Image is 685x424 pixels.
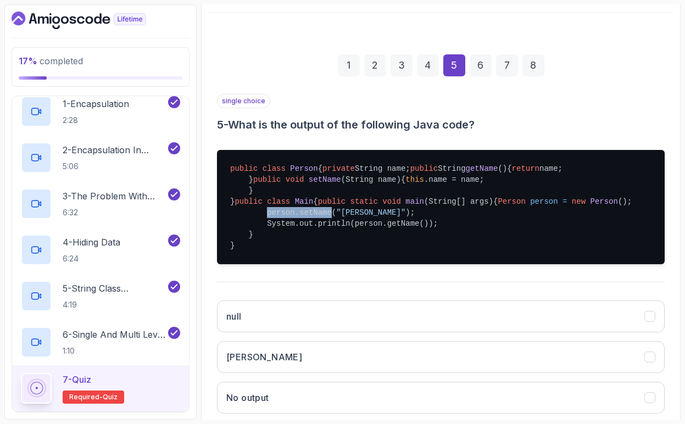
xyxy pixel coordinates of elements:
[21,373,180,404] button: 7-QuizRequired-quiz
[19,55,37,66] span: 17 %
[69,393,103,401] span: Required-
[590,197,617,206] span: Person
[226,350,302,364] h3: [PERSON_NAME]
[424,197,493,206] span: (String[] args)
[63,345,166,356] p: 1:10
[21,327,180,358] button: 6-Single And Multi Level Inheritance1:10
[350,197,378,206] span: static
[103,393,118,401] span: quiz
[466,164,498,173] span: getName
[405,197,424,206] span: main
[286,175,304,184] span: void
[63,189,166,203] p: 3 - The Problem With Non Private Fields
[530,197,558,206] span: person
[443,54,465,76] div: 5
[290,164,318,173] span: Person
[63,253,120,264] p: 6:24
[63,282,166,295] p: 5 - String Class Encapsulation Exa,Mple
[512,164,539,173] span: return
[21,188,180,219] button: 3-The Problem With Non Private Fields6:32
[364,54,386,76] div: 2
[470,54,492,76] div: 6
[226,391,269,404] h3: No output
[63,143,166,157] p: 2 - Encapsulation In Action
[410,164,438,173] span: public
[217,150,665,264] pre: { String name; String { name; } { .name = name; } } { { (); person.setName( ); System.out.println...
[63,207,166,218] p: 6:32
[563,197,567,206] span: =
[417,54,439,76] div: 4
[217,341,665,373] button: John
[267,197,290,206] span: class
[63,299,166,310] p: 4:19
[19,55,83,66] span: completed
[405,175,424,184] span: this
[21,281,180,311] button: 5-String Class Encapsulation Exa,Mple4:19
[253,175,281,184] span: public
[63,161,166,172] p: 5:06
[498,197,525,206] span: Person
[21,142,180,173] button: 2-Encapsulation In Action5:06
[338,54,360,76] div: 1
[217,300,665,332] button: null
[63,97,129,110] p: 1 - Encapsulation
[263,164,286,173] span: class
[63,373,91,386] p: 7 - Quiz
[522,54,544,76] div: 8
[498,164,507,173] span: ()
[63,115,129,126] p: 2:28
[322,164,355,173] span: private
[12,12,171,29] a: Dashboard
[341,175,401,184] span: (String name)
[235,197,262,206] span: public
[295,197,314,206] span: Main
[226,310,242,323] h3: null
[382,197,401,206] span: void
[391,54,413,76] div: 3
[309,175,341,184] span: setName
[318,197,346,206] span: public
[21,235,180,265] button: 4-Hiding Data6:24
[217,94,270,108] p: single choice
[217,382,665,414] button: No output
[63,328,166,341] p: 6 - Single And Multi Level Inheritance
[496,54,518,76] div: 7
[21,96,180,127] button: 1-Encapsulation2:28
[217,117,665,132] h3: 5 - What is the output of the following Java code?
[63,236,120,249] p: 4 - Hiding Data
[230,164,258,173] span: public
[336,208,405,217] span: "[PERSON_NAME]"
[572,197,586,206] span: new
